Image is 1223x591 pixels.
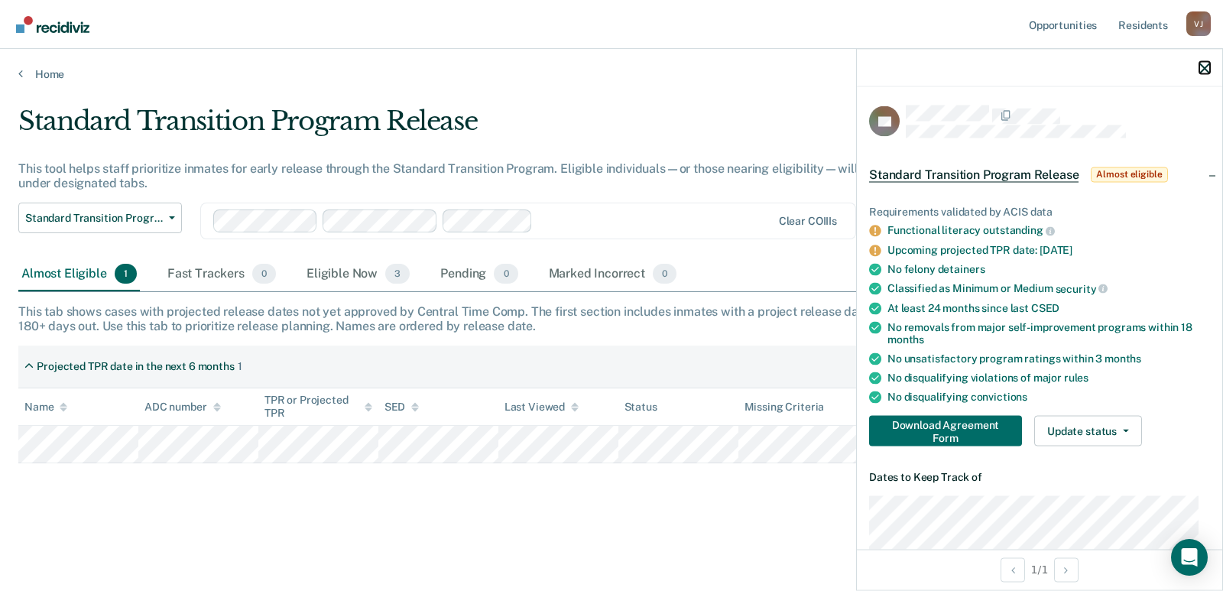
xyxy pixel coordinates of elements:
[938,262,985,274] span: detainers
[115,264,137,284] span: 1
[1186,11,1211,36] button: Profile dropdown button
[971,391,1027,403] span: convictions
[1064,372,1088,384] span: rules
[887,262,1210,275] div: No felony
[857,150,1222,199] div: Standard Transition Program ReleaseAlmost eligible
[385,264,410,284] span: 3
[144,401,221,414] div: ADC number
[264,394,372,420] div: TPR or Projected TPR
[887,243,1210,256] div: Upcoming projected TPR date: [DATE]
[887,391,1210,404] div: No disqualifying
[1054,557,1079,582] button: Next Opportunity
[164,258,279,291] div: Fast Trackers
[869,205,1210,218] div: Requirements validated by ACIS data
[869,416,1028,446] a: Navigate to form link
[887,320,1210,346] div: No removals from major self-improvement programs within 18
[1091,167,1167,182] span: Almost eligible
[887,281,1210,295] div: Classified as Minimum or Medium
[37,360,235,373] div: Projected TPR date in the next 6 months
[384,401,420,414] div: SED
[857,549,1222,589] div: 1 / 1
[437,258,521,291] div: Pending
[745,401,825,414] div: Missing Criteria
[869,167,1079,182] span: Standard Transition Program Release
[887,224,1210,238] div: Functional literacy outstanding
[494,264,517,284] span: 0
[653,264,676,284] span: 0
[624,401,657,414] div: Status
[779,215,837,228] div: Clear COIIIs
[303,258,413,291] div: Eligible Now
[1001,557,1025,582] button: Previous Opportunity
[887,301,1210,314] div: At least 24 months since last
[1105,352,1141,365] span: months
[887,333,924,346] span: months
[252,264,276,284] span: 0
[18,258,140,291] div: Almost Eligible
[546,258,680,291] div: Marked Incorrect
[25,212,163,225] span: Standard Transition Program Release
[887,352,1210,365] div: No unsatisfactory program ratings within 3
[1034,416,1142,446] button: Update status
[238,360,242,373] div: 1
[18,67,1205,81] a: Home
[18,161,936,190] div: This tool helps staff prioritize inmates for early release through the Standard Transition Progra...
[1031,301,1059,313] span: CSED
[24,401,67,414] div: Name
[1171,539,1208,576] div: Open Intercom Messenger
[1056,282,1108,294] span: security
[16,16,89,33] img: Recidiviz
[869,471,1210,484] dt: Dates to Keep Track of
[1186,11,1211,36] div: V J
[18,106,936,149] div: Standard Transition Program Release
[887,372,1210,385] div: No disqualifying violations of major
[18,304,1205,333] div: This tab shows cases with projected release dates not yet approved by Central Time Comp. The firs...
[869,416,1022,446] button: Download Agreement Form
[504,401,579,414] div: Last Viewed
